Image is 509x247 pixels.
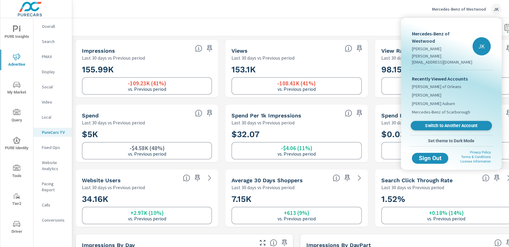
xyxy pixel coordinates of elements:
[410,135,493,146] button: Set theme to Dark Mode
[470,150,491,154] a: Privacy Policy
[412,138,491,143] span: Set theme to Dark Mode
[473,37,491,55] div: JK
[412,53,473,65] p: [PERSON_NAME][EMAIL_ADDRESS][DOMAIN_NAME]
[411,121,492,130] a: Switch to Another Account
[461,155,491,159] a: Terms & Conditions
[412,75,491,82] p: Recently Viewed Accounts
[412,30,473,44] p: Mercedes-Benz of Westwood
[412,153,448,164] button: Sign Out
[460,160,491,163] a: License Information
[412,92,441,98] span: [PERSON_NAME]
[417,156,443,161] span: Sign Out
[412,46,473,52] p: [PERSON_NAME]
[412,84,461,90] span: [PERSON_NAME] of Orleans
[412,109,470,115] span: Mercedes-Benz of Scarborough
[412,100,455,107] span: [PERSON_NAME] Auburn
[414,123,488,129] span: Switch to Another Account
